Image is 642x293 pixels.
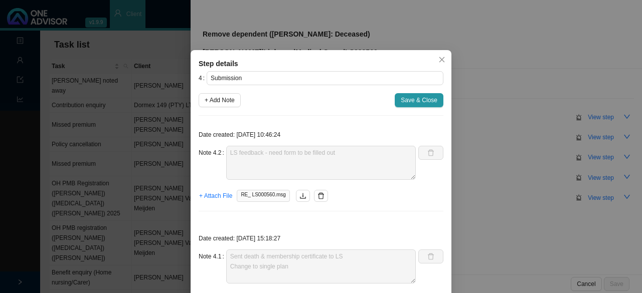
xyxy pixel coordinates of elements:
textarea: LS feedback - need form to be filled out [226,146,416,180]
button: + Attach File [199,189,233,203]
span: + Attach File [199,191,232,201]
label: 4 [199,71,207,85]
p: Date created: [DATE] 10:46:24 [199,130,443,140]
span: RE_ LS000560.msg [237,190,290,202]
span: delete [317,192,325,199]
button: Save & Close [395,93,443,107]
p: Date created: [DATE] 15:18:27 [199,233,443,243]
label: Note 4.2 [199,146,226,160]
button: + Add Note [199,93,241,107]
textarea: Sent death & membership certificate to LS Change to single plan [226,249,416,283]
span: download [299,192,306,199]
span: close [438,56,445,63]
span: + Add Note [205,95,235,105]
label: Note 4.1 [199,249,226,263]
div: Step details [199,58,443,69]
span: Save & Close [401,95,437,105]
button: Close [435,53,449,67]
